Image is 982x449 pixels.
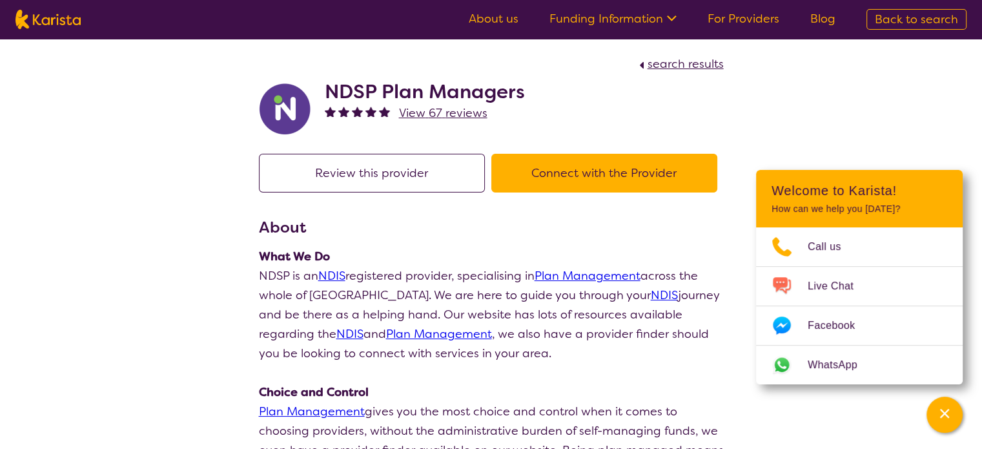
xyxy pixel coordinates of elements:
a: NDIS [318,268,345,284]
button: Channel Menu [926,397,963,433]
a: Plan Management [259,404,365,419]
a: Plan Management [535,268,640,284]
a: NDIS [651,287,678,303]
a: View 67 reviews [399,103,487,123]
a: About us [469,11,518,26]
p: How can we help you [DATE]? [772,204,947,214]
strong: Choice and Control [259,384,369,400]
span: Live Chat [808,277,869,296]
img: fullstar [325,106,336,117]
a: Blog [810,11,835,26]
div: Channel Menu [756,170,963,384]
a: Web link opens in a new tab. [756,346,963,384]
a: Funding Information [549,11,677,26]
img: Karista logo [15,10,81,29]
ul: Choose channel [756,227,963,384]
a: For Providers [708,11,779,26]
span: search results [648,56,724,72]
span: Back to search [875,12,958,27]
span: WhatsApp [808,355,873,375]
strong: What We Do [259,249,330,264]
a: Back to search [866,9,967,30]
h2: Welcome to Karista! [772,183,947,198]
h3: About [259,216,724,239]
span: Facebook [808,316,870,335]
img: fullstar [365,106,376,117]
a: Connect with the Provider [491,165,724,181]
a: search results [636,56,724,72]
img: fullstar [379,106,390,117]
h2: NDSP Plan Managers [325,80,525,103]
a: NDIS [336,326,363,342]
span: Call us [808,237,857,256]
p: NDSP is an registered provider, specialising in across the whole of [GEOGRAPHIC_DATA]. We are her... [259,266,724,363]
button: Connect with the Provider [491,154,717,193]
button: Review this provider [259,154,485,193]
span: View 67 reviews [399,105,487,121]
a: Review this provider [259,165,491,181]
a: Plan Management [386,326,492,342]
img: ryxpuxvt8mh1enfatjpo.png [259,83,311,135]
img: fullstar [352,106,363,117]
img: fullstar [338,106,349,117]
